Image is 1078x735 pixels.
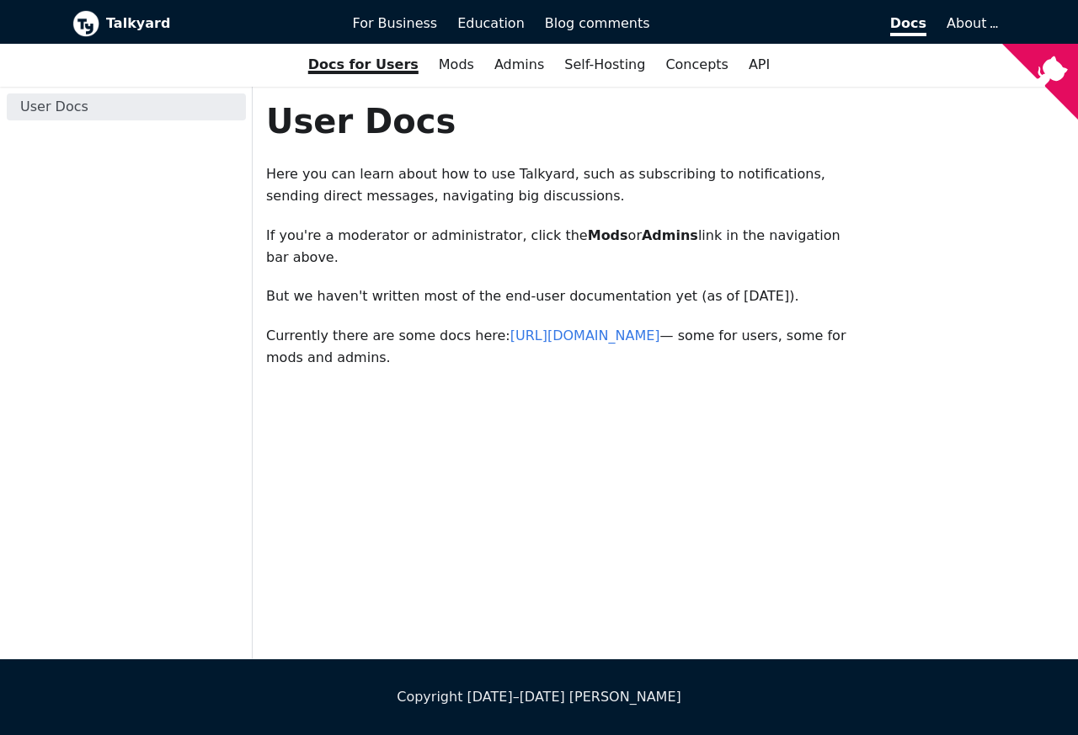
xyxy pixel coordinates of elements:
a: Concepts [655,51,739,79]
b: Talkyard [106,13,329,35]
a: Education [447,9,535,38]
span: Blog comments [545,15,650,31]
strong: Mods [588,227,628,243]
span: For Business [353,15,438,31]
img: Talkyard logo [72,10,99,37]
a: Admins [484,51,554,79]
a: Mods [429,51,484,79]
a: User Docs [7,93,246,120]
p: Currently there are some docs here: — some for users, some for mods and admins. [266,325,858,370]
a: About [947,15,995,31]
a: Docs [660,9,937,38]
a: API [739,51,780,79]
a: [URL][DOMAIN_NAME] [510,328,660,344]
div: Copyright [DATE]–[DATE] [PERSON_NAME] [72,686,1006,708]
span: Docs [890,15,926,36]
p: Here you can learn about how to use Talkyard, such as subscribing to notifications, sending direc... [266,163,858,208]
strong: Admins [642,227,698,243]
a: For Business [343,9,448,38]
p: If you're a moderator or administrator, click the or link in the navigation bar above. [266,225,858,269]
p: But we haven't written most of the end-user documentation yet (as of [DATE]). [266,285,858,307]
span: Education [457,15,525,31]
a: Blog comments [535,9,660,38]
a: Docs for Users [298,51,429,79]
a: Talkyard logoTalkyard [72,10,329,37]
a: Self-Hosting [554,51,655,79]
h1: User Docs [266,100,858,142]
